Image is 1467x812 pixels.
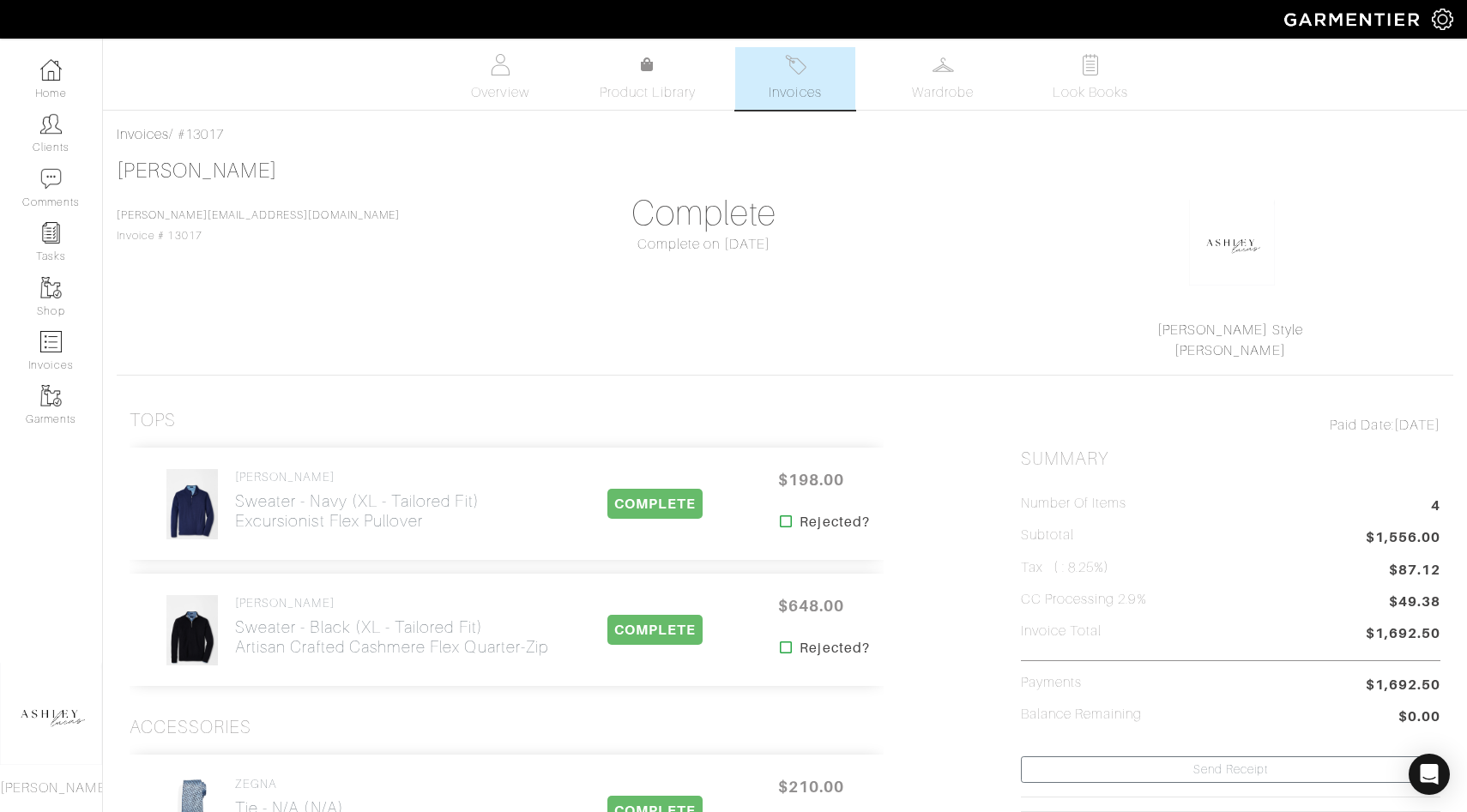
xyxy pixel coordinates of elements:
[1409,754,1450,795] div: Open Intercom Messenger
[490,54,511,75] img: basicinfo-40fd8af6dae0f16599ec9e87c0ef1c0a1fdea2edbe929e3d69a839185d80c458.svg
[883,47,1003,110] a: Wardrobe
[40,277,62,298] img: garments-icon-b7da505a4dc4fd61783c78ac3ca0ef83fa9d6f193b1c9dc38574b1d14d53ca28.png
[235,470,480,531] a: [PERSON_NAME] Sweater - Navy (XL - Tailored Fit)Excursionist Flex Pullover
[40,385,62,406] img: garments-icon-b7da505a4dc4fd61783c78ac3ca0ef83fa9d6f193b1c9dc38574b1d14d53ca28.png
[1389,560,1440,580] span: $87.12
[117,209,400,221] a: [PERSON_NAME][EMAIL_ADDRESS][DOMAIN_NAME]
[1432,9,1453,30] img: gear-icon-white-bd11855cb880d31180b6d7d6211b90ccbf57a29d726f0c71d8c61bd08dd39cc2.png
[1030,47,1150,110] a: Look Books
[1021,756,1440,783] a: Send Receipt
[1021,623,1102,640] h5: Invoice Total
[166,594,219,666] img: LZFKQhKFCbULyF8ab7JdSw8c
[1021,707,1143,723] h5: Balance Remaining
[117,159,277,182] a: [PERSON_NAME]
[785,54,806,75] img: orders-27d20c2124de7fd6de4e0e44c1d41de31381a507db9b33961299e4e07d508b8c.svg
[607,615,703,645] span: COMPLETE
[40,222,62,244] img: reminder-icon-8004d30b9f0a5d33ae49ab947aed9ed385cf756f9e5892f1edd6e32f2345188e.png
[40,113,62,135] img: clients-icon-6bae9207a08558b7cb47a8932f037763ab4055f8c8b6bfacd5dc20c3e0201464.png
[1276,4,1432,34] img: garmentier-logo-header-white-b43fb05a5012e4ada735d5af1a66efaba907eab6374d6393d1fbf88cb4ef424d.png
[117,127,169,142] a: Invoices
[235,470,480,484] h4: [PERSON_NAME]
[1398,707,1440,730] span: $0.00
[235,617,548,657] h2: Sweater - Black (XL - Tailored Fit) Artisan Crafted Cashmere Flex Quarter-Zip
[471,82,528,103] span: Overview
[235,777,396,791] h4: ZEGNA
[117,209,400,242] span: Invoice # 13017
[769,82,821,103] span: Invoices
[1080,54,1102,75] img: todo-9ac3debb85659649dc8f770b8b6100bb5dab4b48dedcbae339e5042a72dfd3cc.svg
[1330,418,1394,433] span: Paid Date:
[40,331,62,352] img: orders-icon-0abe47150d42831381b5fb84f609e132dff9fe21cb692f30cb5eec754e2cba89.png
[933,54,954,75] img: wardrobe-487a4870c1b7c33e795ec22d11cfc2ed9d08956e64fb3008fe2437562e282088.svg
[1021,560,1110,576] h5: Tax ( : 8.25%)
[166,468,219,540] img: wdzrjCPDRgbv5cP7h56wNBCp
[40,168,62,189] img: comment-icon-a0a6a9ef722e966f86d9cbdc48e553b5cf19dbc54f86b18d962a5391bc8f6eb6.png
[1366,675,1440,695] span: $1,692.50
[235,596,548,611] h4: [PERSON_NAME]
[1021,415,1440,436] div: [DATE]
[600,82,697,103] span: Product Library
[1021,592,1147,608] h5: CC Processing 2.9%
[1189,200,1275,286] img: okhkJxsQsug8ErY7G9ypRsDh.png
[130,410,176,431] h3: Tops
[1053,82,1129,103] span: Look Books
[1431,496,1440,519] span: 4
[1021,448,1440,470] h2: Summary
[735,47,855,110] a: Invoices
[1174,343,1286,358] a: [PERSON_NAME]
[235,491,480,531] h2: Sweater - Navy (XL - Tailored Fit) Excursionist Flex Pullover
[800,638,869,659] strong: Rejected?
[912,82,974,103] span: Wardrobe
[800,512,869,532] strong: Rejected?
[40,59,62,81] img: dashboard-icon-dbcd8f5a0b271acd01030246c82b418ddd0df26cd7fceb0bd07c9910d44c42f6.png
[440,47,560,110] a: Overview
[759,768,862,805] span: $210.00
[130,717,252,738] h3: Accessories
[1366,527,1440,550] span: $1,556.00
[759,587,862,624] span: $648.00
[235,596,548,657] a: [PERSON_NAME] Sweater - Black (XL - Tailored Fit)Artisan Crafted Cashmere Flex Quarter-Zip
[494,193,914,234] h1: Complete
[759,461,862,498] span: $198.00
[607,489,703,519] span: COMPLETE
[494,234,914,255] div: Complete on [DATE]
[117,124,1453,145] div: / #13017
[1157,322,1303,338] a: [PERSON_NAME] Style
[1021,527,1074,544] h5: Subtotal
[1389,592,1440,615] span: $49.38
[1021,496,1127,512] h5: Number of Items
[1366,623,1440,647] span: $1,692.50
[588,55,708,103] a: Product Library
[1021,675,1082,691] h5: Payments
